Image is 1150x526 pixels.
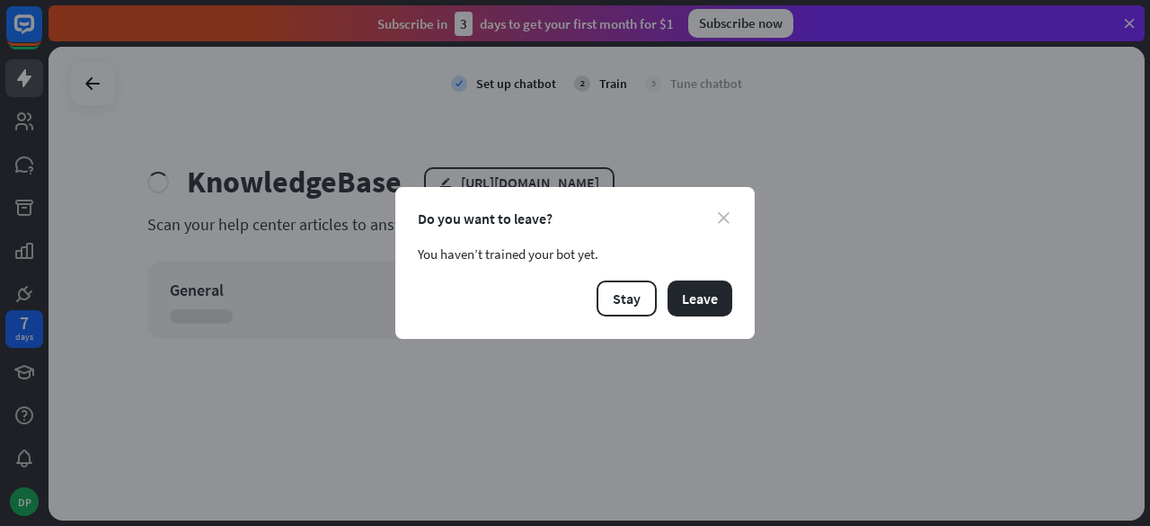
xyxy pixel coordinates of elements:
[14,7,68,61] button: Open LiveChat chat widget
[718,212,730,224] i: close
[418,245,732,263] div: You haven’t trained your bot yet.
[418,210,732,227] div: Do you want to leave?
[668,281,732,316] button: Leave
[597,281,657,316] button: Stay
